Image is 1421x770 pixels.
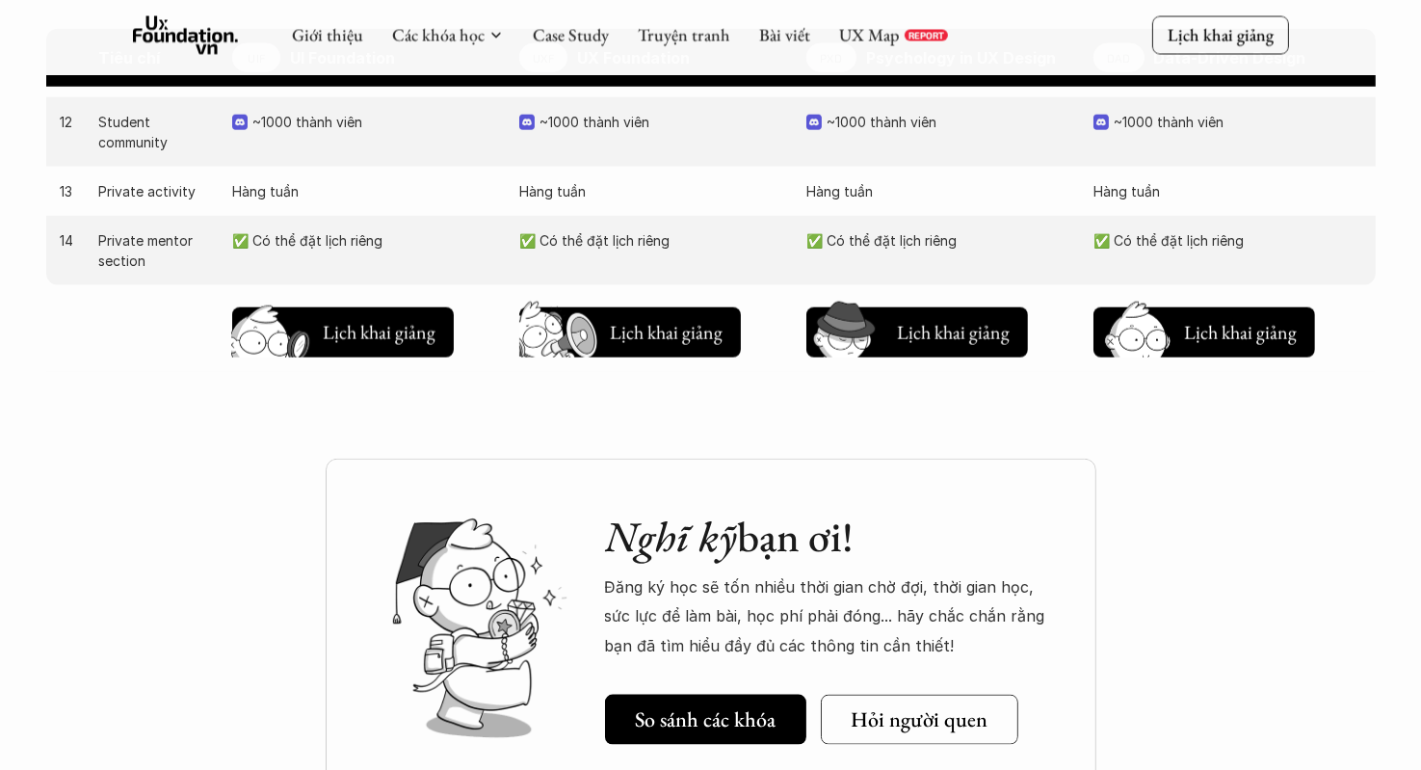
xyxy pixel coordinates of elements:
[232,181,500,201] p: Hàng tuần
[636,707,776,732] h5: So sánh các khóa
[1093,230,1361,251] p: ✅ Có thể đặt lịch riêng
[1093,300,1315,358] a: Lịch khai giảng
[605,572,1058,660] p: Đăng ký học sẽ tốn nhiều thời gian chờ đợi, thời gian học, sức lực để làm bài, học phí phải đóng....
[98,112,213,152] p: Student community
[98,230,213,271] p: Private mentor section
[519,300,741,358] a: Lịch khai giảng
[292,24,363,46] a: Giới thiệu
[61,112,80,132] p: 12
[519,181,787,201] p: Hàng tuần
[852,707,988,732] h5: Hỏi người quen
[605,512,1058,563] h2: bạn ơi!
[806,307,1028,358] button: Lịch khai giảng
[908,29,944,40] p: REPORT
[1114,112,1361,132] p: ~1000 thành viên
[605,509,738,564] em: Nghĩ kỹ
[897,319,1010,346] h5: Lịch khai giảng
[839,24,900,46] a: UX Map
[638,24,730,46] a: Truyện tranh
[1093,181,1361,201] p: Hàng tuần
[1184,319,1297,346] h5: Lịch khai giảng
[905,29,948,40] a: REPORT
[61,230,80,251] p: 14
[539,112,787,132] p: ~1000 thành viên
[533,24,609,46] a: Case Study
[323,319,435,346] h5: Lịch khai giảng
[252,112,500,132] p: ~1000 thành viên
[61,181,80,201] p: 13
[806,230,1074,251] p: ✅ Có thể đặt lịch riêng
[827,112,1074,132] p: ~1000 thành viên
[1168,24,1274,46] p: Lịch khai giảng
[519,230,787,251] p: ✅ Có thể đặt lịch riêng
[98,181,213,201] p: Private activity
[1152,16,1289,54] a: Lịch khai giảng
[821,695,1018,745] a: Hỏi người quen
[232,230,500,251] p: ✅ Có thể đặt lịch riêng
[605,695,806,745] a: So sánh các khóa
[806,300,1028,358] a: Lịch khai giảng
[610,319,723,346] h5: Lịch khai giảng
[232,300,454,358] a: Lịch khai giảng
[1093,307,1315,358] button: Lịch khai giảng
[232,307,454,358] button: Lịch khai giảng
[806,181,1074,201] p: Hàng tuần
[519,307,741,358] button: Lịch khai giảng
[759,24,810,46] a: Bài viết
[392,24,485,46] a: Các khóa học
